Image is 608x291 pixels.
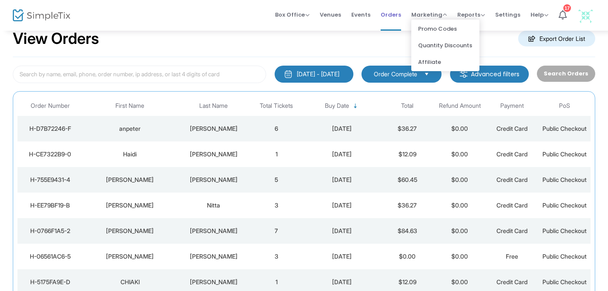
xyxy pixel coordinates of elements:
[179,176,248,184] div: Fong
[433,193,486,218] td: $0.00
[496,227,528,234] span: Credit Card
[542,202,587,209] span: Public Checkout
[433,218,486,244] td: $0.00
[433,244,486,269] td: $0.00
[496,176,528,183] span: Credit Card
[531,11,548,19] span: Help
[275,66,353,83] button: [DATE] - [DATE]
[20,201,81,210] div: H-EE79BF19-B
[381,244,433,269] td: $0.00
[411,20,479,37] li: Promo Codes
[20,124,81,133] div: H-D7B72246-F
[381,218,433,244] td: $84.63
[305,227,379,235] div: 9/22/2025
[179,252,248,261] div: Yun
[179,124,248,133] div: nguyen
[305,176,379,184] div: 9/22/2025
[518,31,595,46] m-button: Export Order List
[495,4,520,26] span: Settings
[85,124,175,133] div: anpeter
[284,70,293,78] img: monthly
[381,141,433,167] td: $12.09
[250,218,303,244] td: 7
[85,252,175,261] div: Brenda
[433,141,486,167] td: $0.00
[85,201,175,210] div: Brittnie
[381,96,433,116] th: Total
[250,193,303,218] td: 3
[20,278,81,286] div: H-5175FA9E-D
[374,70,417,78] span: Order Complete
[421,69,433,79] button: Select
[496,278,528,285] span: Credit Card
[305,124,379,133] div: 9/23/2025
[381,193,433,218] td: $36.27
[179,227,248,235] div: Matsumoto
[179,150,248,158] div: Wright
[179,278,248,286] div: LAWSON
[433,116,486,141] td: $0.00
[20,176,81,184] div: H-755E9431-4
[250,167,303,193] td: 5
[13,66,266,83] input: Search by name, email, phone, order number, ip address, or last 4 digits of card
[496,125,528,132] span: Credit Card
[250,116,303,141] td: 6
[13,29,99,48] h2: View Orders
[459,70,468,78] img: filter
[457,11,485,19] span: Reports
[20,227,81,235] div: H-0766F1A5-2
[85,227,175,235] div: Lara
[542,227,587,234] span: Public Checkout
[250,244,303,269] td: 3
[305,201,379,210] div: 9/22/2025
[115,102,144,109] span: First Name
[31,102,70,109] span: Order Number
[85,150,175,158] div: Haidi
[351,4,370,26] span: Events
[411,11,447,19] span: Marketing
[381,116,433,141] td: $36.27
[542,278,587,285] span: Public Checkout
[352,103,359,109] span: Sortable
[433,96,486,116] th: Refund Amount
[85,278,175,286] div: CHIAKI
[411,54,479,70] li: Affiliate
[542,176,587,183] span: Public Checkout
[433,167,486,193] td: $0.00
[542,125,587,132] span: Public Checkout
[542,253,587,260] span: Public Checkout
[500,102,524,109] span: Payment
[559,102,570,109] span: PoS
[563,4,571,12] div: 17
[20,252,81,261] div: H-06561AC6-5
[297,70,339,78] div: [DATE] - [DATE]
[381,4,401,26] span: Orders
[275,11,310,19] span: Box Office
[85,176,175,184] div: Rachelle
[496,150,528,158] span: Credit Card
[199,102,228,109] span: Last Name
[305,150,379,158] div: 9/23/2025
[381,167,433,193] td: $60.45
[496,202,528,209] span: Credit Card
[325,102,349,109] span: Buy Date
[20,150,81,158] div: H-CE7322B9-0
[506,253,518,260] span: Free
[411,37,479,54] li: Quantity Discounts
[179,201,248,210] div: Nitta
[450,66,529,83] m-button: Advanced filters
[305,278,379,286] div: 9/22/2025
[250,141,303,167] td: 1
[305,252,379,261] div: 9/22/2025
[320,4,341,26] span: Venues
[542,150,587,158] span: Public Checkout
[250,96,303,116] th: Total Tickets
